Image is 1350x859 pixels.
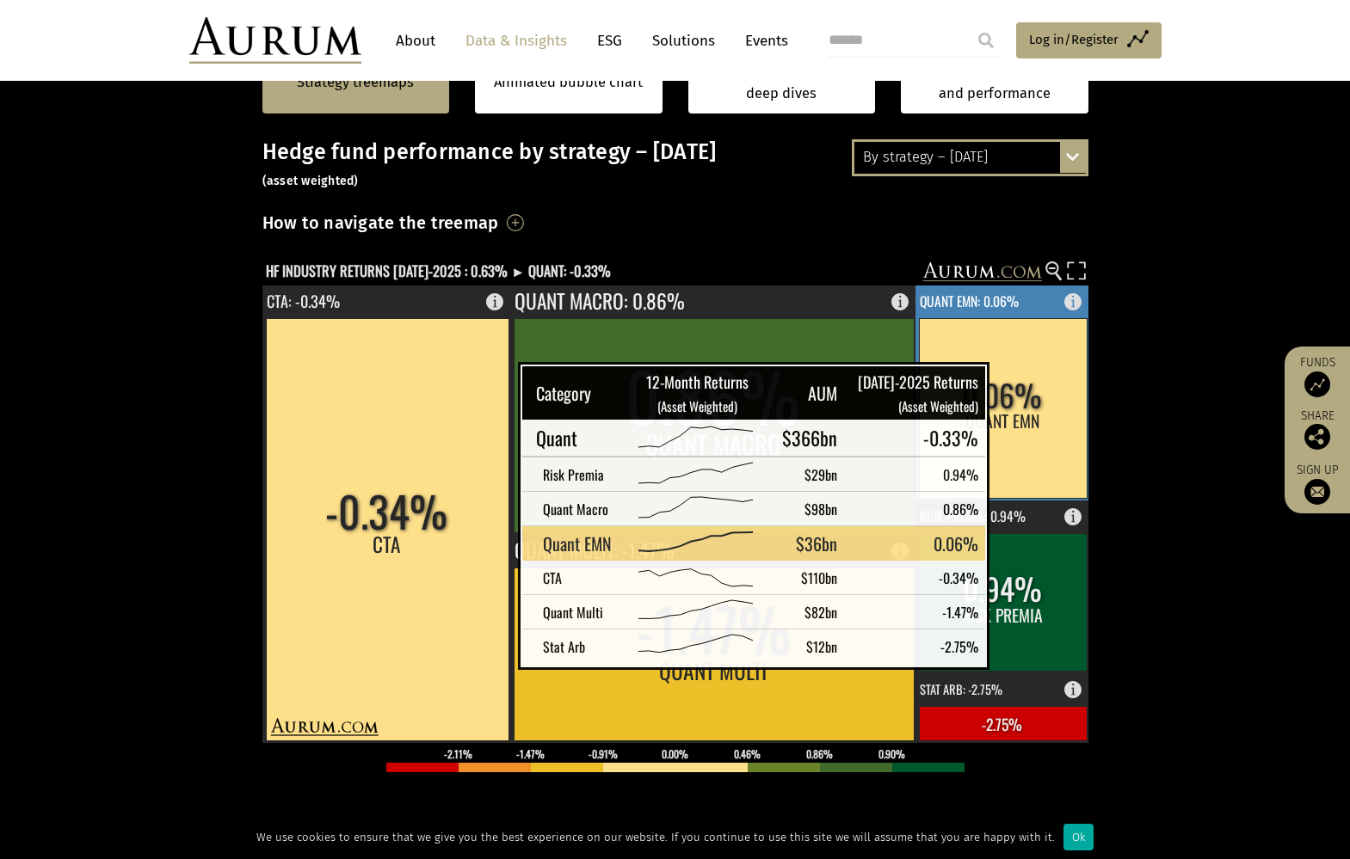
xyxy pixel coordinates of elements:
img: Share this post [1304,424,1330,450]
small: (asset weighted) [262,174,359,188]
div: Ok [1063,824,1094,850]
a: About [387,25,444,57]
div: Share [1293,410,1341,450]
h3: Hedge fund performance by strategy – [DATE] [262,139,1088,191]
a: ESG [589,25,631,57]
a: Strategy treemaps [297,71,414,94]
a: Sign up [1293,463,1341,505]
div: By strategy – [DATE] [854,142,1086,173]
a: Funds [1293,355,1341,397]
img: Sign up to our newsletter [1304,479,1330,505]
a: Solutions [644,25,724,57]
h3: How to navigate the treemap [262,208,499,237]
img: Access Funds [1304,371,1330,397]
input: Submit [969,23,1003,58]
a: Animated bubble chart [494,71,643,94]
a: Events [737,25,788,57]
a: Industry & strategy deep dives [688,51,876,114]
img: Aurum [189,17,361,64]
span: Log in/Register [1029,29,1119,50]
a: Log in/Register [1016,22,1162,58]
a: Strategy data packs and performance [901,51,1088,114]
a: Data & Insights [457,25,576,57]
h5: Reporting indicator of eligible funds having reported (as at [DATE]). By fund assets ([DATE]): . ... [262,813,1088,858]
